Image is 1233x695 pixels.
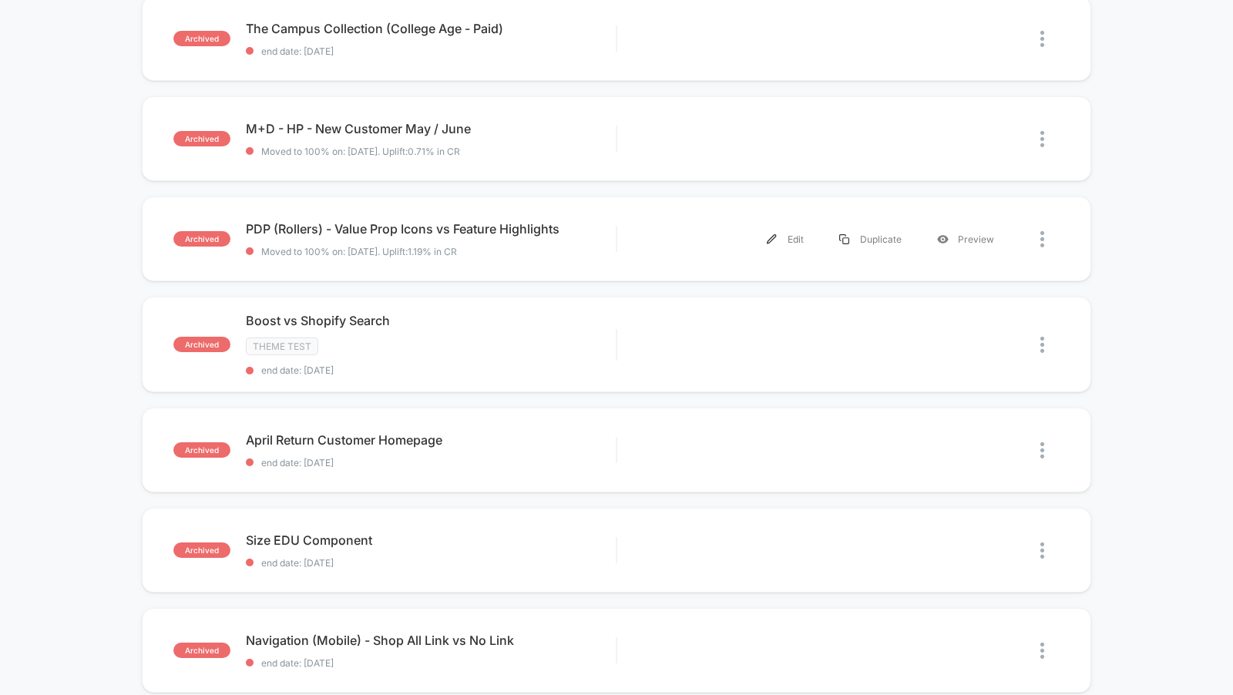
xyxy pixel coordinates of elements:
[261,146,460,157] span: Moved to 100% on: [DATE] . Uplift: 0.71% in CR
[173,31,230,46] span: archived
[1040,31,1044,47] img: close
[767,234,777,244] img: menu
[246,221,616,237] span: PDP (Rollers) - Value Prop Icons vs Feature Highlights
[173,643,230,658] span: archived
[246,121,616,136] span: M+D - HP - New Customer May / June
[1040,442,1044,458] img: close
[1040,337,1044,353] img: close
[246,532,616,548] span: Size EDU Component
[246,313,616,328] span: Boost vs Shopify Search
[246,45,616,57] span: end date: [DATE]
[919,222,1012,257] div: Preview
[821,222,919,257] div: Duplicate
[246,557,616,569] span: end date: [DATE]
[839,234,849,244] img: menu
[246,633,616,648] span: Navigation (Mobile) - Shop All Link vs No Link
[1040,643,1044,659] img: close
[173,542,230,558] span: archived
[1040,542,1044,559] img: close
[173,231,230,247] span: archived
[246,337,318,355] span: Theme Test
[246,657,616,669] span: end date: [DATE]
[246,432,616,448] span: April Return Customer Homepage
[246,364,616,376] span: end date: [DATE]
[173,442,230,458] span: archived
[246,21,616,36] span: The Campus Collection (College Age - Paid)
[246,457,616,468] span: end date: [DATE]
[261,246,457,257] span: Moved to 100% on: [DATE] . Uplift: 1.19% in CR
[749,222,821,257] div: Edit
[173,337,230,352] span: archived
[1040,231,1044,247] img: close
[1040,131,1044,147] img: close
[173,131,230,146] span: archived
